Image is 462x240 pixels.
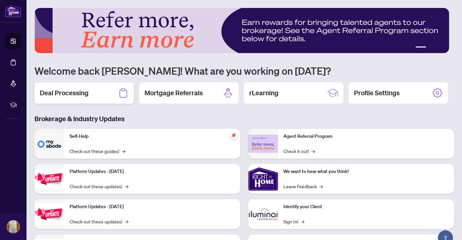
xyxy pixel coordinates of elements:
span: → [312,147,315,155]
button: 3 [434,46,437,49]
p: Platform Updates - [DATE] [70,168,235,175]
img: Platform Updates - July 21, 2025 [34,168,64,189]
img: logo [5,5,21,17]
p: Identify your Client [283,203,449,210]
h3: Brokerage & Industry Updates [34,114,454,123]
img: Slide 0 [34,8,449,53]
img: Profile Icon [7,220,20,233]
p: Agent Referral Program [283,133,449,140]
span: → [301,218,304,225]
img: Agent Referral Program [248,135,278,153]
img: Self-Help [34,129,64,159]
span: → [125,218,128,225]
a: Check out these updates!→ [70,183,128,190]
button: 5 [445,46,447,49]
h2: Deal Processing [40,88,88,98]
img: Platform Updates - July 8, 2025 [34,203,64,224]
button: 2 [429,46,432,49]
button: 4 [439,46,442,49]
span: → [319,183,323,190]
span: → [125,183,128,190]
img: Identify your Client [248,199,278,229]
span: pushpin [230,131,238,139]
a: Sign In!→ [283,218,304,225]
button: 1 [416,46,426,49]
p: We want to hear what you think! [283,168,449,175]
h2: Mortgage Referrals [144,88,203,98]
p: Platform Updates - [DATE] [70,203,235,210]
a: Check out these updates!→ [70,218,128,225]
span: → [122,147,125,155]
p: Self-Help [70,133,235,140]
a: Check it out!→ [283,147,315,155]
h2: rLearning [249,88,278,98]
a: Check out these guides!→ [70,147,125,155]
a: Leave Feedback→ [283,183,323,190]
h1: Welcome back [PERSON_NAME]! What are you working on [DATE]? [34,64,454,77]
button: Open asap [435,217,455,237]
img: We want to hear what you think! [248,164,278,194]
h2: Profile Settings [354,88,400,98]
